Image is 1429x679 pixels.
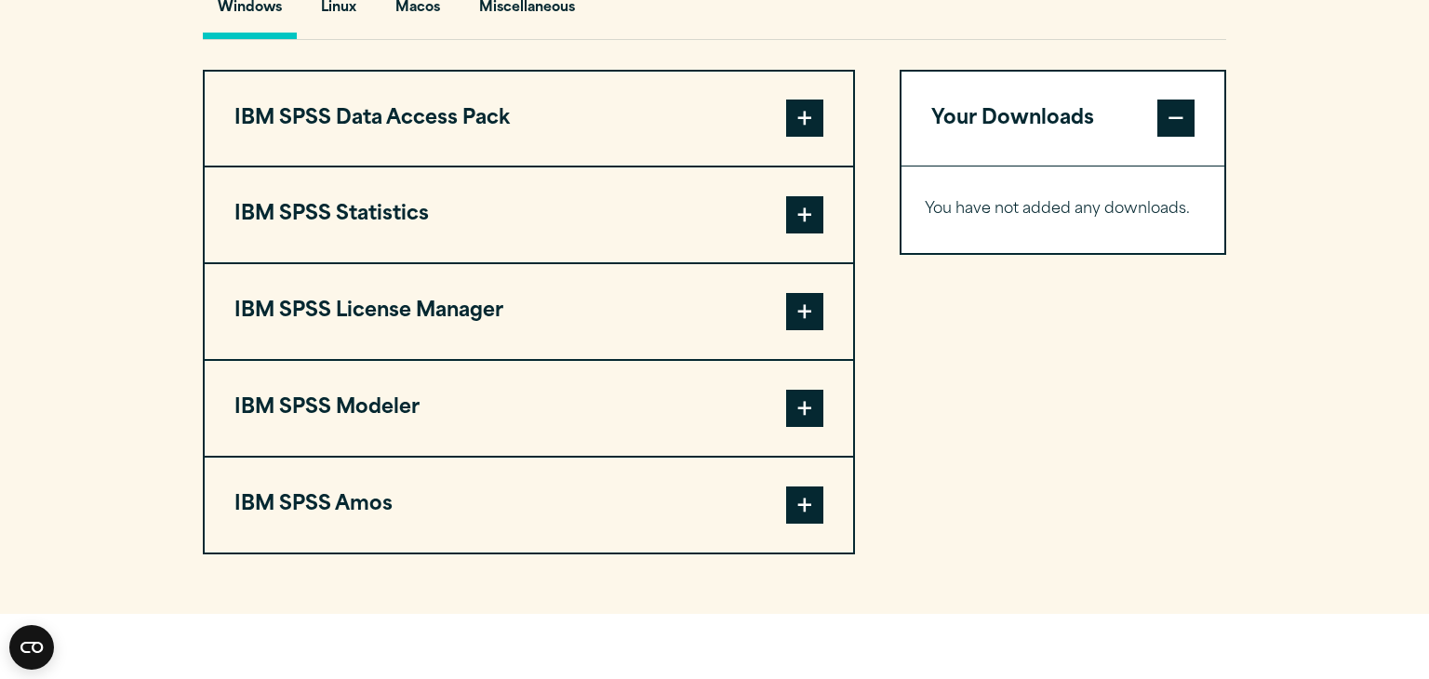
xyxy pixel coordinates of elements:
p: You have not added any downloads. [925,196,1201,223]
button: IBM SPSS Modeler [205,361,853,456]
button: Your Downloads [901,72,1224,166]
div: Your Downloads [901,166,1224,253]
button: IBM SPSS Data Access Pack [205,72,853,166]
button: IBM SPSS Amos [205,458,853,553]
button: IBM SPSS License Manager [205,264,853,359]
button: Open CMP widget [9,625,54,670]
button: IBM SPSS Statistics [205,167,853,262]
